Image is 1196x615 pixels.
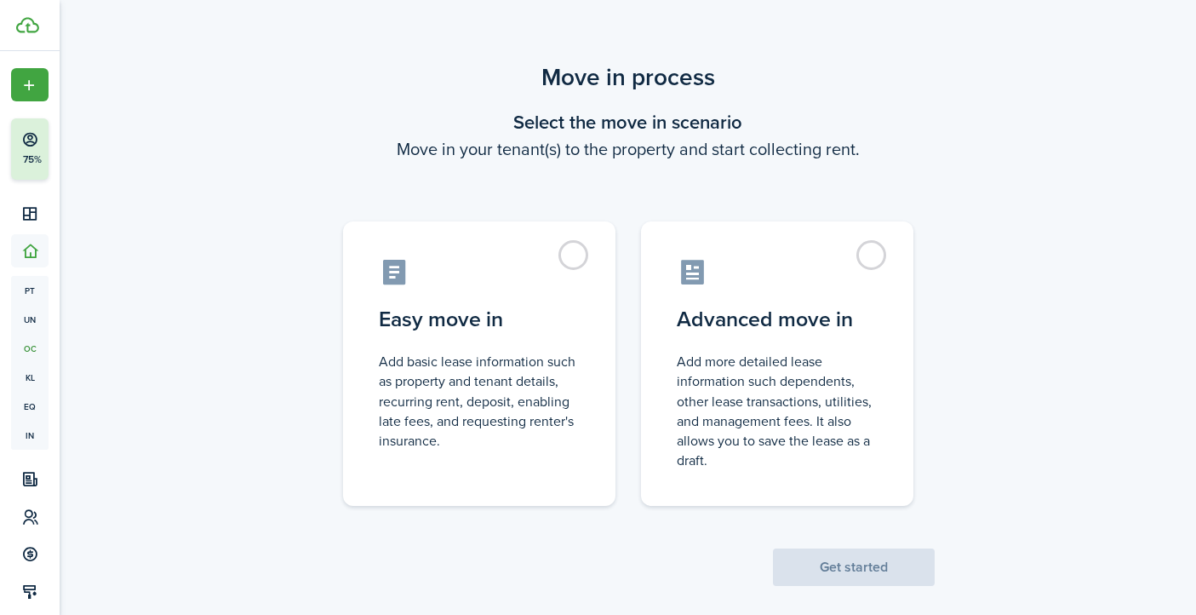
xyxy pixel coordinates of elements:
[677,352,878,470] control-radio-card-description: Add more detailed lease information such dependents, other lease transactions, utilities, and man...
[379,352,580,451] control-radio-card-description: Add basic lease information such as property and tenant details, recurring rent, deposit, enablin...
[11,68,49,101] button: Open menu
[11,305,49,334] a: un
[11,421,49,450] a: in
[21,152,43,167] p: 75%
[322,60,935,95] scenario-title: Move in process
[11,118,152,180] button: 75%
[16,17,39,33] img: TenantCloud
[379,304,580,335] control-radio-card-title: Easy move in
[11,334,49,363] a: oc
[11,276,49,305] a: pt
[11,363,49,392] a: kl
[322,108,935,136] wizard-step-header-title: Select the move in scenario
[11,392,49,421] a: eq
[322,136,935,162] wizard-step-header-description: Move in your tenant(s) to the property and start collecting rent.
[677,304,878,335] control-radio-card-title: Advanced move in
